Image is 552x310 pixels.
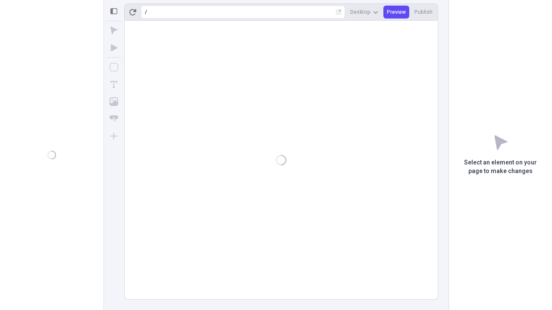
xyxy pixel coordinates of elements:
[350,9,370,15] span: Desktop
[145,9,147,15] div: /
[106,111,122,127] button: Button
[414,9,433,15] span: Publish
[387,9,406,15] span: Preview
[411,6,436,19] button: Publish
[106,77,122,92] button: Text
[106,94,122,109] button: Image
[347,6,382,19] button: Desktop
[383,6,409,19] button: Preview
[106,59,122,75] button: Box
[449,158,552,176] p: Select an element on your page to make changes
